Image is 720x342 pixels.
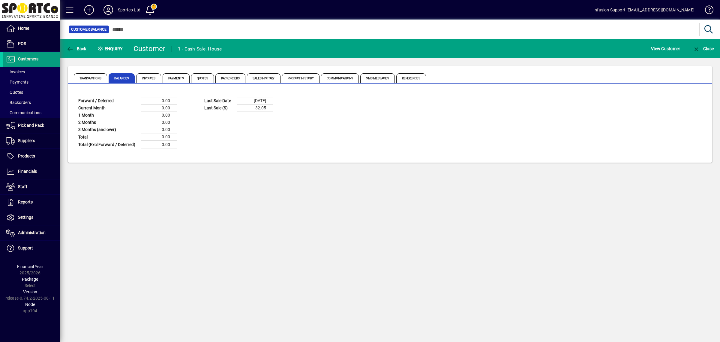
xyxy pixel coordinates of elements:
a: Suppliers [3,133,60,148]
a: Backorders [3,97,60,108]
span: References [396,73,426,83]
a: Invoices [3,67,60,77]
td: Forward / Deferred [75,97,141,105]
span: Administration [18,230,46,235]
div: Sportco Ltd [118,5,140,15]
a: Payments [3,77,60,87]
span: Quotes [6,90,23,95]
td: [DATE] [237,97,273,105]
div: Customer [133,44,166,53]
span: Payments [6,80,28,84]
td: 0.00 [141,112,177,119]
button: Add [79,5,99,15]
span: POS [18,41,26,46]
span: Backorders [215,73,245,83]
span: View Customer [651,44,680,53]
td: 1 Month [75,112,141,119]
button: Close [691,43,715,54]
td: 0.00 [141,141,177,149]
td: Last Sale ($) [201,105,237,112]
a: Reports [3,195,60,210]
td: 32.05 [237,105,273,112]
td: Last Sale Date [201,97,237,105]
button: Profile [99,5,118,15]
span: Back [66,46,86,51]
a: Staff [3,179,60,194]
td: 2 Months [75,119,141,126]
span: Communications [321,73,359,83]
span: Financials [18,169,37,174]
span: Staff [18,184,27,189]
a: POS [3,36,60,51]
a: Support [3,241,60,256]
td: 0.00 [141,133,177,141]
span: Financial Year [17,264,43,269]
span: Invoices [136,73,161,83]
span: Backorders [6,100,31,105]
div: 1 - Cash Sale. House [178,44,222,54]
span: Payments [163,73,190,83]
span: Settings [18,215,33,220]
a: Quotes [3,87,60,97]
span: Node [25,302,35,307]
a: Knowledge Base [700,1,712,21]
span: Quotes [191,73,214,83]
td: 3 Months (and over) [75,126,141,133]
span: Version [23,289,37,294]
td: Current Month [75,105,141,112]
span: Sales History [247,73,280,83]
span: Support [18,246,33,250]
td: 0.00 [141,119,177,126]
span: Suppliers [18,138,35,143]
span: Reports [18,200,33,204]
span: Transactions [74,73,107,83]
a: Settings [3,210,60,225]
td: 0.00 [141,97,177,105]
span: Invoices [6,69,25,74]
a: Financials [3,164,60,179]
div: Enquiry [93,44,129,53]
div: Infusion Support [EMAIL_ADDRESS][DOMAIN_NAME] [593,5,694,15]
span: Customer Balance [71,26,106,32]
td: 0.00 [141,126,177,133]
span: Balances [109,73,135,83]
a: Communications [3,108,60,118]
button: View Customer [649,43,682,54]
button: Back [65,43,88,54]
span: Customers [18,56,38,61]
app-page-header-button: Close enquiry [686,43,720,54]
span: Communications [6,110,41,115]
app-page-header-button: Back [60,43,93,54]
span: Product History [282,73,320,83]
span: SMS Messages [360,73,394,83]
span: Products [18,154,35,158]
a: Pick and Pack [3,118,60,133]
td: Total [75,133,141,141]
span: Pick and Pack [18,123,44,128]
span: Package [22,277,38,282]
span: Home [18,26,29,31]
td: Total (Excl Forward / Deferred) [75,141,141,149]
a: Products [3,149,60,164]
span: Close [693,46,714,51]
a: Administration [3,225,60,240]
a: Home [3,21,60,36]
td: 0.00 [141,105,177,112]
